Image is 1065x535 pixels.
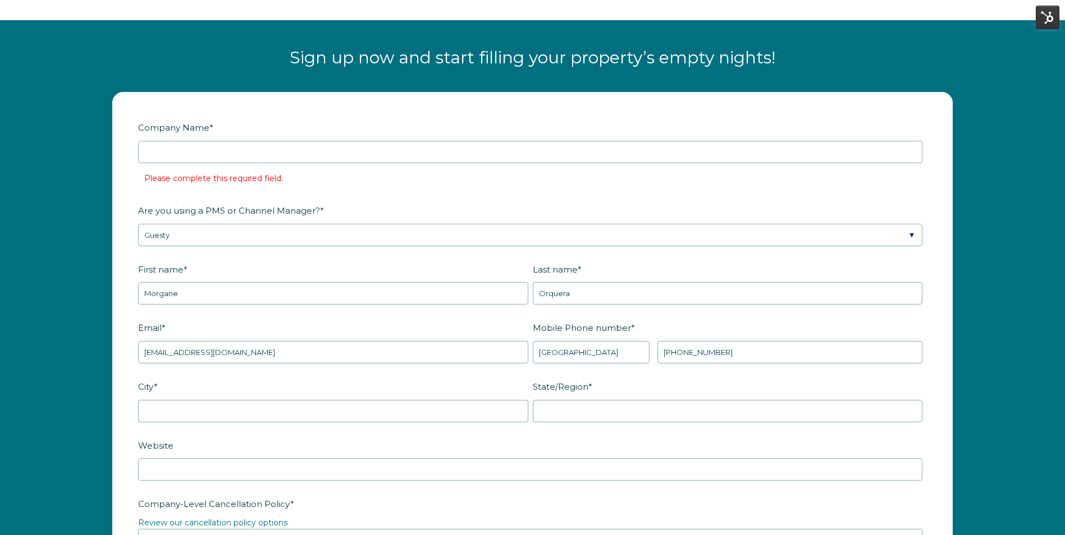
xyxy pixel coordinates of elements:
span: Sign up now and start filling your property’s empty nights! [290,47,775,68]
span: Last name [533,261,578,278]
span: Website [138,437,173,454]
a: Review our cancellation policy options [138,518,287,528]
span: Company Name [138,119,209,136]
span: Email [138,319,162,336]
span: First name [138,261,184,278]
label: Please complete this required field. [144,173,283,183]
span: Mobile Phone number [533,319,631,336]
span: Company-Level Cancellation Policy [138,495,290,513]
span: City [138,378,154,395]
span: State/Region [533,378,588,395]
span: Are you using a PMS or Channel Manager? [138,202,320,219]
img: HubSpot Tools Menu Toggle [1036,6,1059,29]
